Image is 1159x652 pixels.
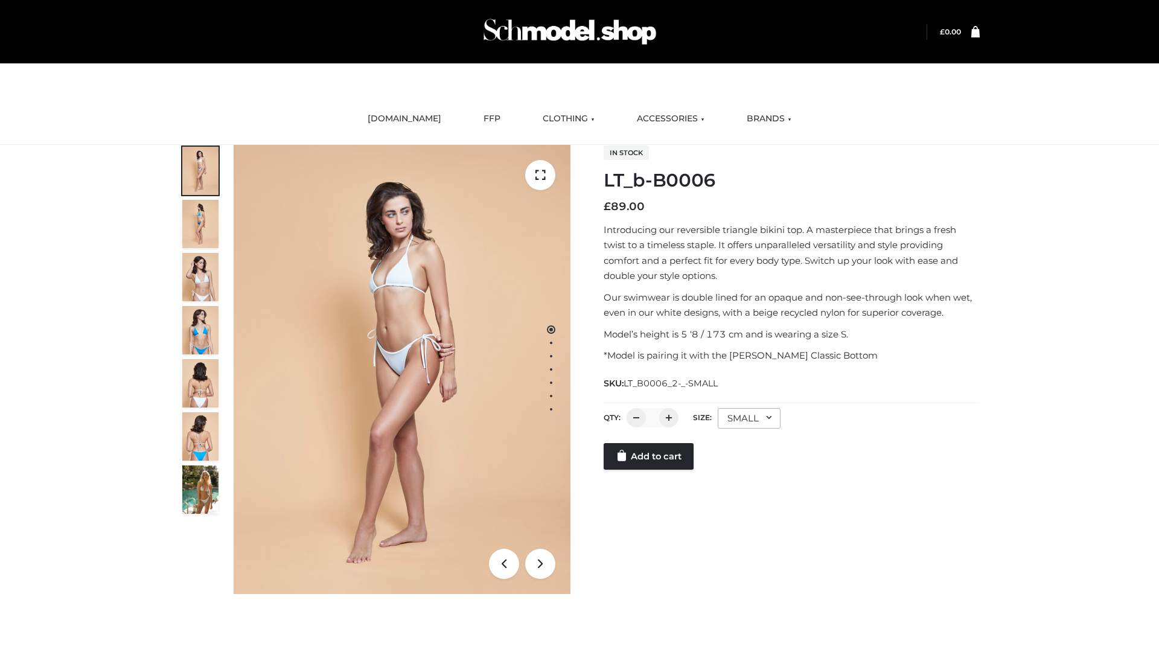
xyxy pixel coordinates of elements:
span: In stock [604,145,649,160]
span: £ [940,27,945,36]
a: FFP [474,106,509,132]
a: £0.00 [940,27,961,36]
span: SKU: [604,376,719,391]
p: Introducing our reversible triangle bikini top. A masterpiece that brings a fresh twist to a time... [604,222,980,284]
span: £ [604,200,611,213]
img: ArielClassicBikiniTop_CloudNine_AzureSky_OW114ECO_7-scaled.jpg [182,359,219,407]
a: BRANDS [738,106,800,132]
p: Model’s height is 5 ‘8 / 173 cm and is wearing a size S. [604,327,980,342]
p: Our swimwear is double lined for an opaque and non-see-through look when wet, even in our white d... [604,290,980,321]
img: ArielClassicBikiniTop_CloudNine_AzureSky_OW114ECO_8-scaled.jpg [182,412,219,461]
label: Size: [693,413,712,422]
a: ACCESSORIES [628,106,714,132]
bdi: 89.00 [604,200,645,213]
img: Schmodel Admin 964 [479,8,660,56]
img: ArielClassicBikiniTop_CloudNine_AzureSky_OW114ECO_1-scaled.jpg [182,147,219,195]
h1: LT_b-B0006 [604,170,980,191]
label: QTY: [604,413,621,422]
img: ArielClassicBikiniTop_CloudNine_AzureSky_OW114ECO_3-scaled.jpg [182,253,219,301]
a: CLOTHING [534,106,604,132]
img: ArielClassicBikiniTop_CloudNine_AzureSky_OW114ECO_1 [234,145,570,594]
div: SMALL [718,408,781,429]
a: Add to cart [604,443,694,470]
img: ArielClassicBikiniTop_CloudNine_AzureSky_OW114ECO_4-scaled.jpg [182,306,219,354]
a: [DOMAIN_NAME] [359,106,450,132]
img: Arieltop_CloudNine_AzureSky2.jpg [182,465,219,514]
bdi: 0.00 [940,27,961,36]
span: LT_B0006_2-_-SMALL [624,378,718,389]
p: *Model is pairing it with the [PERSON_NAME] Classic Bottom [604,348,980,363]
img: ArielClassicBikiniTop_CloudNine_AzureSky_OW114ECO_2-scaled.jpg [182,200,219,248]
